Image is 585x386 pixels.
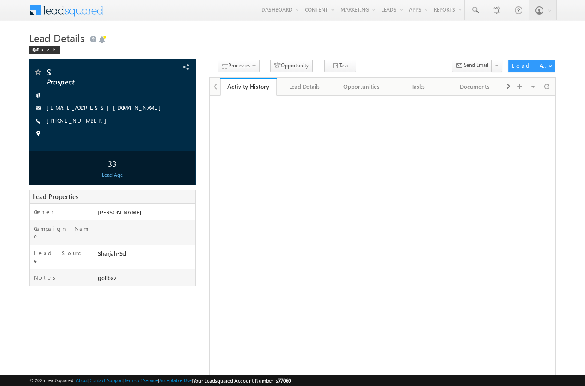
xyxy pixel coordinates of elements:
div: Back [29,46,60,54]
div: Lead Actions [512,62,548,69]
div: Tasks [397,81,439,92]
div: Lead Details [284,81,325,92]
span: Processes [228,62,250,69]
span: 77060 [278,377,291,384]
a: Lead Details [277,78,333,96]
a: Back [29,45,64,53]
label: Lead Source [34,249,90,265]
div: Sharjah-Scl [96,249,195,261]
span: golibaz [98,274,116,281]
label: Owner [34,208,54,216]
span: [PERSON_NAME] [98,208,141,216]
a: Tasks [390,78,447,96]
div: 33 [31,155,193,171]
span: [PHONE_NUMBER] [46,117,111,125]
button: Send Email [452,60,492,72]
a: Activity History [220,78,277,96]
div: Opportunities [340,81,382,92]
div: Documents [454,81,495,92]
span: © 2025 LeadSquared | | | | | [29,377,291,385]
a: About [76,377,88,383]
span: Your Leadsquared Account Number is [193,377,291,384]
label: Campaign Name [34,225,90,240]
a: Opportunities [334,78,390,96]
label: Notes [34,274,59,281]
span: S [46,68,149,76]
button: Lead Actions [508,60,555,72]
span: Prospect [46,78,149,87]
a: Documents [447,78,503,96]
a: Acceptable Use [159,377,192,383]
a: Terms of Service [125,377,158,383]
a: Contact Support [90,377,123,383]
button: Processes [218,60,260,72]
span: Send Email [464,61,488,69]
button: Opportunity [270,60,313,72]
div: Activity History [227,82,270,90]
button: Task [324,60,356,72]
div: Lead Age [31,171,193,179]
span: Lead Details [29,31,84,45]
span: Lead Properties [33,192,78,201]
a: [EMAIL_ADDRESS][DOMAIN_NAME] [46,104,165,111]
